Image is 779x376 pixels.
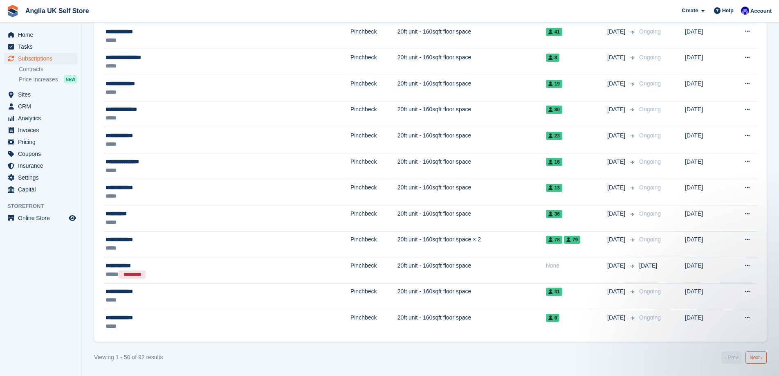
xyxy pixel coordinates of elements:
td: 20ft unit - 160sqft floor space × 2 [397,231,546,257]
a: menu [4,53,77,64]
span: Settings [18,172,67,183]
span: Account [750,7,772,15]
span: [DATE] [639,262,657,269]
a: menu [4,172,77,183]
a: menu [4,148,77,160]
a: Contracts [19,65,77,73]
span: 36 [546,210,562,218]
td: [DATE] [685,75,727,101]
span: Pricing [18,136,67,148]
a: menu [4,101,77,112]
td: 20ft unit - 160sqft floor space [397,23,546,49]
span: [DATE] [607,183,627,192]
td: Pinchbeck [350,257,397,284]
span: Ongoing [639,158,661,165]
a: Previous [721,351,742,364]
td: Pinchbeck [350,75,397,101]
span: Invoices [18,124,67,136]
td: [DATE] [685,153,727,179]
span: Storefront [7,202,81,210]
a: Preview store [67,213,77,223]
span: 78 [546,236,562,244]
span: Capital [18,184,67,195]
span: Create [682,7,698,15]
nav: Pages [719,351,768,364]
span: 6 [546,314,560,322]
td: [DATE] [685,127,727,153]
span: 80 [546,106,562,114]
div: Viewing 1 - 50 of 92 results [94,353,163,362]
span: Help [722,7,734,15]
span: Price increases [19,76,58,83]
td: [DATE] [685,49,727,75]
span: Ongoing [639,314,661,321]
td: 20ft unit - 160sqft floor space [397,153,546,179]
td: [DATE] [685,257,727,284]
td: 20ft unit - 160sqft floor space [397,127,546,153]
td: 20ft unit - 160sqft floor space [397,283,546,309]
a: menu [4,41,77,52]
td: [DATE] [685,101,727,127]
span: 13 [546,184,562,192]
span: [DATE] [607,158,627,166]
a: Anglia UK Self Store [22,4,92,18]
span: [DATE] [607,53,627,62]
img: Lewis Scotney [741,7,749,15]
span: [DATE] [607,209,627,218]
span: Home [18,29,67,41]
span: Ongoing [639,106,661,113]
span: [DATE] [607,261,627,270]
img: stora-icon-8386f47178a22dfd0bd8f6a31ec36ba5ce8667c1dd55bd0f319d3a0aa187defe.svg [7,5,19,17]
span: [DATE] [607,313,627,322]
span: Tasks [18,41,67,52]
a: menu [4,124,77,136]
a: menu [4,160,77,171]
span: Ongoing [639,54,661,61]
span: 23 [546,132,562,140]
span: Coupons [18,148,67,160]
td: 20ft unit - 160sqft floor space [397,75,546,101]
td: [DATE] [685,179,727,205]
span: Ongoing [639,28,661,35]
div: None [546,261,607,270]
td: [DATE] [685,231,727,257]
span: [DATE] [607,235,627,244]
span: [DATE] [607,131,627,140]
span: 8 [546,54,560,62]
td: Pinchbeck [350,127,397,153]
div: NEW [64,75,77,83]
span: 31 [546,288,562,296]
td: [DATE] [685,283,727,309]
a: menu [4,136,77,148]
span: 16 [546,158,562,166]
span: 79 [564,236,580,244]
td: 20ft unit - 160sqft floor space [397,309,546,335]
span: Ongoing [639,288,661,295]
td: Pinchbeck [350,309,397,335]
span: [DATE] [607,27,627,36]
td: Pinchbeck [350,101,397,127]
span: CRM [18,101,67,112]
td: Pinchbeck [350,283,397,309]
span: [DATE] [607,287,627,296]
span: 41 [546,28,562,36]
td: Pinchbeck [350,49,397,75]
span: Insurance [18,160,67,171]
td: Pinchbeck [350,153,397,179]
td: [DATE] [685,309,727,335]
td: 20ft unit - 160sqft floor space [397,179,546,205]
td: 20ft unit - 160sqft floor space [397,101,546,127]
span: Ongoing [639,80,661,87]
td: Pinchbeck [350,231,397,257]
td: [DATE] [685,23,727,49]
span: 19 [546,80,562,88]
td: Pinchbeck [350,23,397,49]
a: menu [4,89,77,100]
a: Price increases NEW [19,75,77,84]
td: Pinchbeck [350,205,397,231]
td: 20ft unit - 160sqft floor space [397,205,546,231]
span: Online Store [18,212,67,224]
span: Ongoing [639,236,661,243]
span: Subscriptions [18,53,67,64]
span: [DATE] [607,79,627,88]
